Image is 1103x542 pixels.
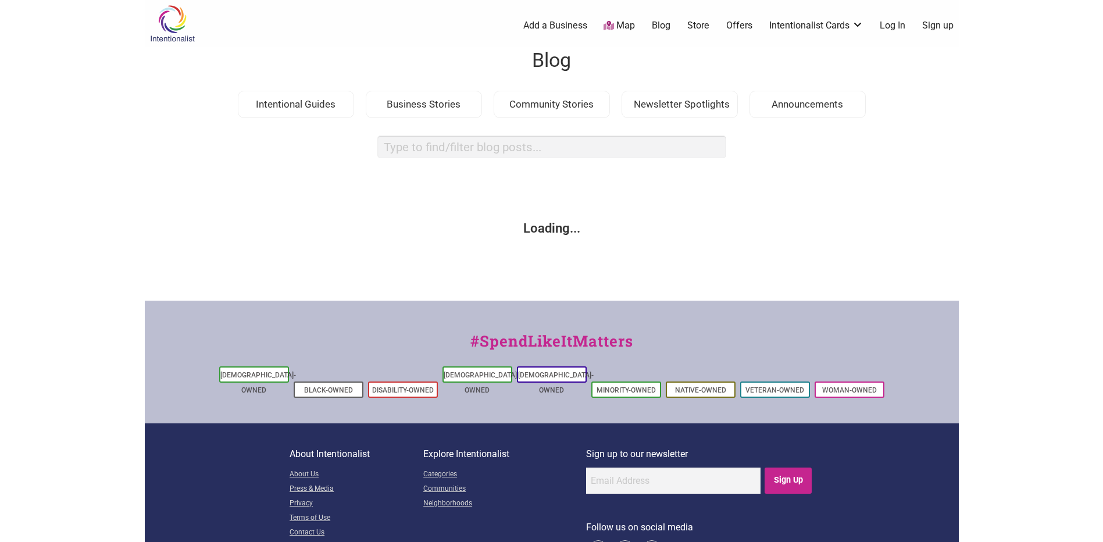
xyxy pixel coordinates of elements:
div: Business Stories [366,91,482,119]
p: Follow us on social media [586,520,813,535]
a: Native-Owned [675,386,726,394]
a: [DEMOGRAPHIC_DATA]-Owned [220,371,296,394]
a: Disability-Owned [372,386,434,394]
div: Intentional Guides [238,91,354,119]
div: Announcements [749,91,866,119]
a: Log In [880,19,905,32]
div: #SpendLikeItMatters [145,330,959,364]
input: Email Address [586,468,761,494]
a: Minority-Owned [597,386,656,394]
a: Intentionalist Cards [769,19,863,32]
p: Explore Intentionalist [423,447,586,462]
p: About Intentionalist [290,447,423,462]
a: Communities [423,482,586,497]
h1: Blog [168,47,936,74]
a: Neighborhoods [423,497,586,511]
a: Veteran-Owned [745,386,804,394]
div: Loading... [156,179,947,277]
a: [DEMOGRAPHIC_DATA]-Owned [444,371,519,394]
a: Press & Media [290,482,423,497]
input: search box [377,135,726,158]
p: Sign up to our newsletter [586,447,813,462]
a: Contact Us [290,526,423,540]
a: Map [604,19,635,33]
a: Add a Business [523,19,587,32]
a: Black-Owned [304,386,353,394]
div: Newsletter Spotlights [622,91,738,119]
a: Sign up [922,19,954,32]
a: Offers [726,19,752,32]
a: Privacy [290,497,423,511]
img: Intentionalist [145,5,200,42]
a: Woman-Owned [822,386,877,394]
a: Categories [423,468,586,482]
a: Store [687,19,709,32]
div: Community Stories [494,91,610,119]
input: Sign Up [765,468,812,494]
a: [DEMOGRAPHIC_DATA]-Owned [518,371,594,394]
a: Terms of Use [290,511,423,526]
a: About Us [290,468,423,482]
a: Blog [652,19,670,32]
